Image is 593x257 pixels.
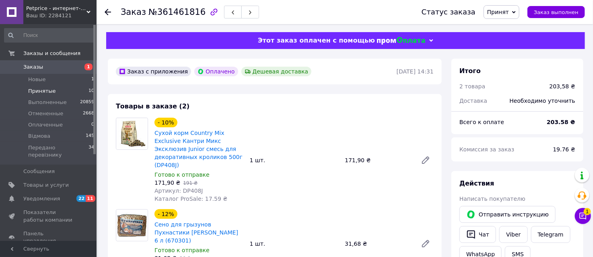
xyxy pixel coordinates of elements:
span: Выполненные [28,99,67,106]
span: Комиссия за заказ [459,146,515,153]
span: 19.76 ₴ [553,146,575,153]
span: 11 [86,195,95,202]
div: Заказ с приложения [116,67,191,76]
span: Новые [28,76,46,83]
span: Готово к отправке [154,247,210,253]
span: Каталог ProSale: 17.59 ₴ [154,196,227,202]
div: Статус заказа [422,8,476,16]
span: Написать покупателю [459,196,525,202]
span: Уведомления [23,195,60,202]
img: Сено для грызунов Пухнастики Магия Карпат 6 л (670301) [116,210,148,241]
span: Принят [487,9,509,15]
div: Оплачено [194,67,238,76]
button: Заказ выполнен [527,6,585,18]
span: Панель управления [23,230,74,245]
span: Этот заказ оплачен с помощью [258,37,375,44]
div: Ваш ID: 2284121 [26,12,97,19]
span: Товары в заказе (2) [116,102,189,110]
span: 1 [84,63,93,70]
span: 10 [89,88,94,95]
div: Необходимо уточнить [505,92,580,110]
span: Передано перевізнику [28,144,89,159]
img: evopay logo [377,37,425,45]
span: Заказы [23,63,43,71]
span: 1 [91,76,94,83]
span: Готово к отправке [154,171,210,178]
span: Заказ [121,7,146,17]
b: 203.58 ₴ [547,119,575,125]
span: Всего к оплате [459,119,504,125]
span: Оплаченные [28,121,63,128]
a: Редактировать [418,236,434,252]
a: Сено для грызунов Пухнастики [PERSON_NAME] 6 л (670301) [154,221,238,244]
span: 0 [91,121,94,128]
a: Редактировать [418,152,434,168]
div: Дешевая доставка [241,67,312,76]
div: 171,90 ₴ [342,155,414,166]
input: Поиск [4,28,95,43]
span: Действия [459,179,494,187]
span: 2668 [83,110,94,117]
div: 1 шт. [247,238,342,249]
span: Доставка [459,98,487,104]
span: 1 [584,208,591,215]
span: 22 [76,195,86,202]
div: Вернуться назад [105,8,111,16]
span: Артикул: DP408J [154,188,203,194]
img: Сухой корм Country Mix Exclusive Кантри Микс Эксклюзив Junior смесь для декоративных кроликов 500... [116,118,148,149]
span: Заказы и сообщения [23,50,80,57]
time: [DATE] 14:31 [397,68,434,75]
div: - 10% [154,118,177,127]
span: Відмова [28,133,50,140]
span: Товары и услуги [23,182,69,189]
button: Чат [459,226,496,243]
span: Отмененные [28,110,63,117]
span: №361461816 [148,7,206,17]
span: 34 [89,144,94,159]
div: - 12% [154,209,177,219]
button: Чат с покупателем1 [575,208,591,224]
span: Сообщения [23,168,55,175]
span: Принятые [28,88,56,95]
span: Заказ выполнен [534,9,579,15]
div: 1 шт. [247,155,342,166]
button: Отправить инструкцию [459,206,556,223]
span: 145 [86,133,94,140]
span: 2 товара [459,83,485,90]
div: 203,58 ₴ [550,82,575,90]
span: 191 ₴ [183,180,198,186]
span: 171,90 ₴ [154,179,180,186]
div: 31,68 ₴ [342,238,414,249]
span: Petprice - интернет-магазин зоотоваров [26,5,86,12]
a: Viber [499,226,527,243]
span: Показатели работы компании [23,209,74,223]
a: Telegram [531,226,570,243]
span: Итого [459,67,481,75]
span: 20859 [80,99,94,106]
a: Сухой корм Country Mix Exclusive Кантри Микс Эксклюзив Junior смесь для декоративных кроликов 500... [154,130,243,168]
